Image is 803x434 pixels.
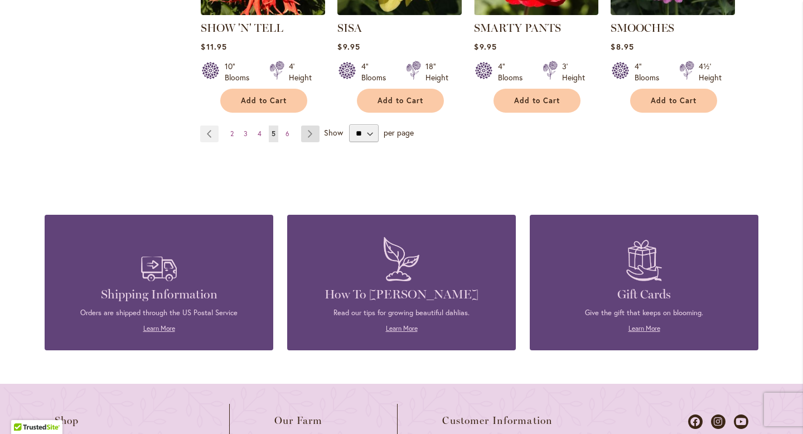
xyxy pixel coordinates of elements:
[611,21,674,35] a: SMOOCHES
[61,287,257,302] h4: Shipping Information
[324,127,343,138] span: Show
[378,96,423,105] span: Add to Cart
[272,129,275,138] span: 5
[357,89,444,113] button: Add to Cart
[514,96,560,105] span: Add to Cart
[474,21,561,35] a: SMARTY PANTS
[337,7,462,17] a: SISA
[494,89,581,113] button: Add to Cart
[474,41,496,52] span: $9.95
[635,61,666,83] div: 4" Blooms
[258,129,262,138] span: 4
[425,61,448,83] div: 18" Height
[143,324,175,332] a: Learn More
[546,308,742,318] p: Give the gift that keeps on blooming.
[55,415,79,426] span: Shop
[386,324,418,332] a: Learn More
[337,21,362,35] a: SISA
[474,7,598,17] a: SMARTY PANTS
[255,126,264,142] a: 4
[304,308,499,318] p: Read our tips for growing beautiful dahlias.
[611,41,633,52] span: $8.95
[220,89,307,113] button: Add to Cart
[337,41,360,52] span: $9.95
[630,89,717,113] button: Add to Cart
[201,7,325,17] a: SHOW 'N' TELL
[651,96,696,105] span: Add to Cart
[711,414,725,429] a: Dahlias on Instagram
[442,415,553,426] span: Customer Information
[734,414,748,429] a: Dahlias on Youtube
[225,61,256,83] div: 10" Blooms
[628,324,660,332] a: Learn More
[8,394,40,426] iframe: Launch Accessibility Center
[241,96,287,105] span: Add to Cart
[384,127,414,138] span: per page
[611,7,735,17] a: SMOOCHES
[228,126,236,142] a: 2
[201,41,226,52] span: $11.95
[241,126,250,142] a: 3
[304,287,499,302] h4: How To [PERSON_NAME]
[498,61,529,83] div: 4" Blooms
[289,61,312,83] div: 4' Height
[61,308,257,318] p: Orders are shipped through the US Postal Service
[699,61,722,83] div: 4½' Height
[286,129,289,138] span: 6
[361,61,393,83] div: 4" Blooms
[688,414,703,429] a: Dahlias on Facebook
[201,21,283,35] a: SHOW 'N' TELL
[244,129,248,138] span: 3
[283,126,292,142] a: 6
[274,415,322,426] span: Our Farm
[230,129,234,138] span: 2
[546,287,742,302] h4: Gift Cards
[562,61,585,83] div: 3' Height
